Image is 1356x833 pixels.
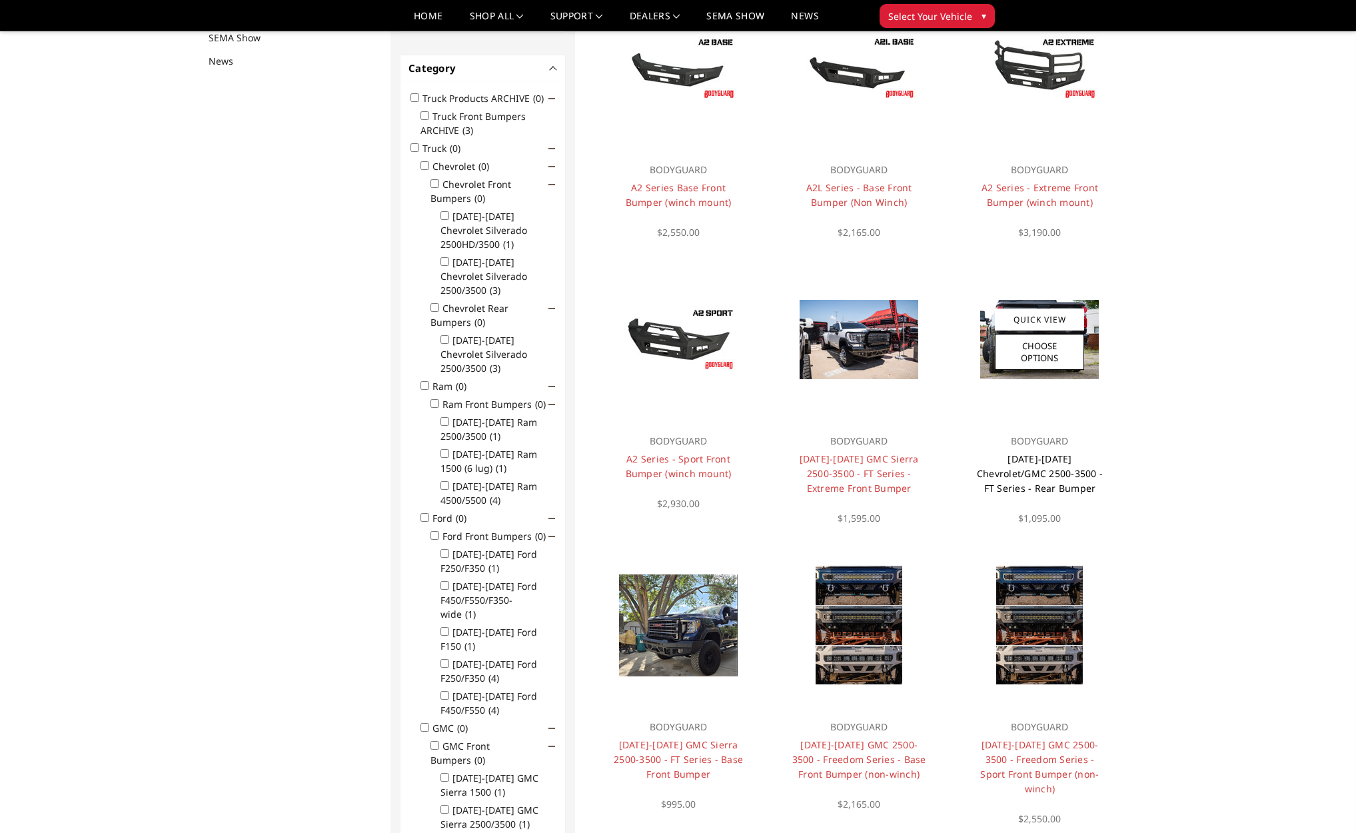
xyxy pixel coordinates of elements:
[408,61,557,76] h4: Category
[657,226,700,239] span: $2,550.00
[792,738,926,780] a: [DATE]-[DATE] GMC 2500-3500 - Freedom Series - Base Front Bumper (non-winch)
[995,334,1084,370] a: Choose Options
[430,178,511,205] label: Chevrolet Front Bumpers
[548,95,555,102] span: Click to show/hide children
[462,124,473,137] span: (3)
[611,433,745,449] p: BODYGUARD
[490,362,500,375] span: (3)
[440,334,527,375] label: [DATE]-[DATE] Chevrolet Silverado 2500/3500
[548,725,555,732] span: Click to show/hide children
[980,738,1099,795] a: [DATE]-[DATE] GMC 2500-3500 - Freedom Series - Sport Front Bumper (non-winch)
[548,383,555,390] span: Click to show/hide children
[440,690,537,716] label: [DATE]-[DATE] Ford F450/F550
[626,181,732,209] a: A2 Series Base Front Bumper (winch mount)
[973,719,1107,735] p: BODYGUARD
[440,548,537,574] label: [DATE]-[DATE] Ford F250/F350
[450,142,460,155] span: (0)
[432,160,497,173] label: Chevrolet
[440,210,527,251] label: [DATE]-[DATE] Chevrolet Silverado 2500HD/3500
[1289,769,1356,833] iframe: Chat Widget
[611,162,745,178] p: BODYGUARD
[456,380,466,393] span: (0)
[442,398,554,411] label: Ram Front Bumpers
[535,530,546,542] span: (0)
[414,11,442,31] a: Home
[496,462,506,474] span: (1)
[488,672,499,684] span: (4)
[1018,812,1061,825] span: $2,550.00
[490,494,500,506] span: (4)
[422,142,468,155] label: Truck
[792,719,926,735] p: BODYGUARD
[548,743,555,750] span: Click to show/hide children
[550,11,603,31] a: Support
[1018,512,1061,524] span: $1,095.00
[838,226,880,239] span: $2,165.00
[548,181,555,188] span: Click to show/hide children
[456,512,466,524] span: (0)
[442,530,554,542] label: Ford Front Bumpers
[519,818,530,830] span: (1)
[614,738,743,780] a: [DATE]-[DATE] GMC Sierra 2500-3500 - FT Series - Base Front Bumper
[474,316,485,329] span: (0)
[494,786,505,798] span: (1)
[995,309,1084,331] a: Quick View
[806,181,912,209] a: A2L Series - Base Front Bumper (Non Winch)
[430,302,508,329] label: Chevrolet Rear Bumpers
[973,162,1107,178] p: BODYGUARD
[838,798,880,810] span: $2,165.00
[440,804,538,830] label: [DATE]-[DATE] GMC Sierra 2500/3500
[888,9,972,23] span: Select Your Vehicle
[533,92,544,105] span: (0)
[488,704,499,716] span: (4)
[548,515,555,522] span: Click to show/hide children
[792,162,926,178] p: BODYGUARD
[209,31,277,45] a: SEMA Show
[548,305,555,312] span: Click to show/hide children
[973,433,1107,449] p: BODYGUARD
[440,480,537,506] label: [DATE]-[DATE] Ram 4500/5500
[982,9,986,23] span: ▾
[457,722,468,734] span: (0)
[488,562,499,574] span: (1)
[630,11,680,31] a: Dealers
[478,160,489,173] span: (0)
[474,754,485,766] span: (0)
[432,512,474,524] label: Ford
[982,181,1098,209] a: A2 Series - Extreme Front Bumper (winch mount)
[611,719,745,735] p: BODYGUARD
[465,608,476,620] span: (1)
[474,192,485,205] span: (0)
[422,92,552,105] label: Truck Products ARCHIVE
[440,580,537,620] label: [DATE]-[DATE] Ford F450/F550/F350-wide
[838,512,880,524] span: $1,595.00
[548,401,555,408] span: Click to show/hide children
[440,256,527,297] label: [DATE]-[DATE] Chevrolet Silverado 2500/3500
[503,238,514,251] span: (1)
[440,448,537,474] label: [DATE]-[DATE] Ram 1500 (6 lug)
[661,798,696,810] span: $995.00
[432,380,474,393] label: Ram
[548,163,555,170] span: Click to show/hide children
[464,640,475,652] span: (1)
[490,284,500,297] span: (3)
[430,740,493,766] label: GMC Front Bumpers
[470,11,524,31] a: shop all
[880,4,995,28] button: Select Your Vehicle
[1018,226,1061,239] span: $3,190.00
[432,722,476,734] label: GMC
[657,497,700,510] span: $2,930.00
[548,145,555,152] span: Click to show/hide children
[791,11,818,31] a: News
[626,452,732,480] a: A2 Series - Sport Front Bumper (winch mount)
[440,416,537,442] label: [DATE]-[DATE] Ram 2500/3500
[440,626,537,652] label: [DATE]-[DATE] Ford F150
[420,110,526,137] label: Truck Front Bumpers ARCHIVE
[548,533,555,540] span: Click to show/hide children
[706,11,764,31] a: SEMA Show
[792,433,926,449] p: BODYGUARD
[209,54,250,68] a: News
[550,65,557,71] button: -
[440,772,538,798] label: [DATE]-[DATE] GMC Sierra 1500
